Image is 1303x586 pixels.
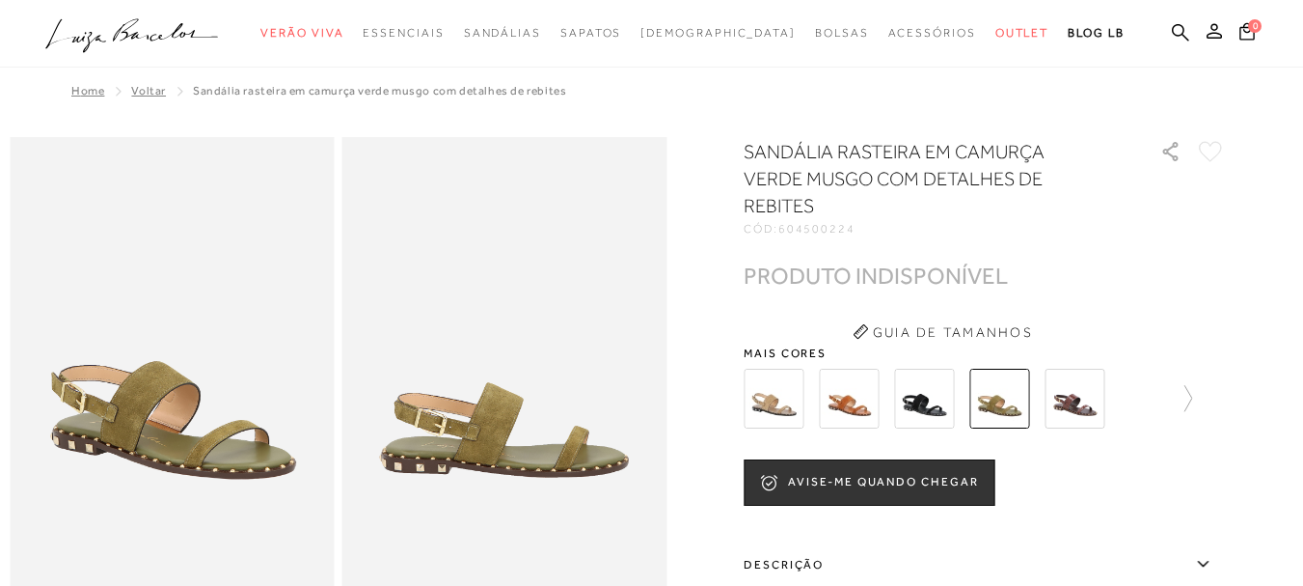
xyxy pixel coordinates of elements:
span: Mais cores [744,348,1226,359]
img: SANDÁLIA RASTEIRA EM CAMURÇA CARAMELO COM DETALHES DE REBITES [819,369,879,429]
span: BLOG LB [1068,26,1124,40]
div: CÓD: [744,223,1129,235]
span: Sandálias [464,26,541,40]
span: Acessórios [888,26,976,40]
a: categoryNavScreenReaderText [815,15,869,51]
h1: SANDÁLIA RASTEIRA EM CAMURÇA VERDE MUSGO COM DETALHES DE REBITES [744,138,1105,219]
button: Guia de Tamanhos [846,317,1039,348]
a: categoryNavScreenReaderText [995,15,1049,51]
a: categoryNavScreenReaderText [888,15,976,51]
span: 604500224 [778,222,855,236]
img: SANDÁLIA RASTEIRA EM CAMURÇA BEGE FENDI COM DETALHES DE REBITES [744,369,803,429]
span: SANDÁLIA RASTEIRA EM CAMURÇA VERDE MUSGO COM DETALHES DE REBITES [193,84,566,98]
button: AVISE-ME QUANDO CHEGAR [744,460,994,506]
div: PRODUTO INDISPONÍVEL [744,265,1008,286]
a: categoryNavScreenReaderText [260,15,343,51]
span: Verão Viva [260,26,343,40]
a: noSubCategoriesText [640,15,796,51]
a: BLOG LB [1068,15,1124,51]
a: Voltar [131,84,166,98]
img: SANDÁLIA RASTEIRA EM CAMURÇA VERDE MUSGO COM DETALHES DE REBITES [969,369,1029,429]
span: 0 [1248,19,1262,33]
img: SANDÁLIA RASTEIRA EM COURO CROCO CAFÉ COM DETALHES DE REBITES [1045,369,1104,429]
a: categoryNavScreenReaderText [464,15,541,51]
span: Bolsas [815,26,869,40]
span: Outlet [995,26,1049,40]
span: Sapatos [560,26,621,40]
span: Essenciais [363,26,444,40]
span: [DEMOGRAPHIC_DATA] [640,26,796,40]
a: categoryNavScreenReaderText [363,15,444,51]
img: SANDÁLIA RASTEIRA EM CAMURÇA PRETA COM DETALHES DE REBITES [894,369,954,429]
button: 0 [1234,21,1261,47]
a: categoryNavScreenReaderText [560,15,621,51]
a: Home [71,84,104,98]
